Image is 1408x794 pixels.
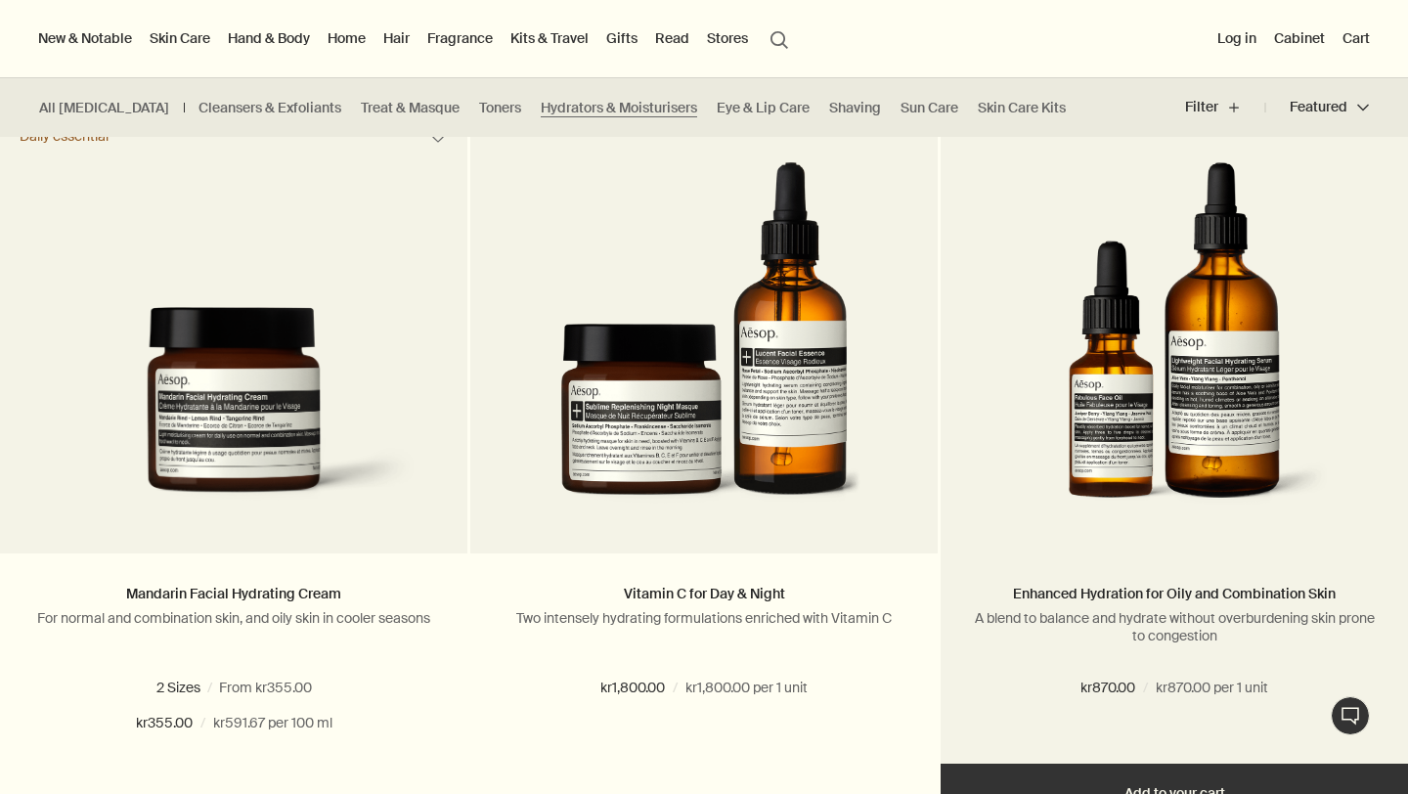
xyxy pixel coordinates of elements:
a: Eye & Lip Care [717,99,810,117]
button: Featured [1265,84,1369,131]
a: Lightweight Facial Hydrating Serum and Fabulous Face Oil [941,162,1408,553]
a: Shaving [829,99,881,117]
a: Cleansers & Exfoliants [198,99,341,117]
span: kr1,800.00 per 1 unit [685,677,808,700]
span: kr870.00 per 1 unit [1156,677,1268,700]
button: New & Notable [34,25,136,51]
a: Hair [379,25,414,51]
button: Filter [1185,84,1265,131]
img: Mandarin Facial Hydrating Cream in amber glass jar [29,307,438,524]
a: Hand & Body [224,25,314,51]
span: kr355.00 [136,712,193,735]
a: Sun Care [901,99,958,117]
a: All [MEDICAL_DATA] [39,99,169,117]
button: Open search [762,20,797,57]
button: Live Assistance [1331,696,1370,735]
a: Read [651,25,693,51]
a: Cabinet [1270,25,1329,51]
a: Mandarin Facial Hydrating Cream [126,585,341,602]
button: Cart [1339,25,1374,51]
span: / [1143,677,1148,700]
span: / [200,712,205,735]
a: Gifts [602,25,641,51]
p: For normal and combination skin, and oily skin in cooler seasons [29,609,438,627]
a: Treat & Masque [361,99,460,117]
span: kr1,800.00 [600,677,665,700]
span: 60 mL [169,679,220,696]
a: Enhanced Hydration for Oily and Combination Skin [1013,585,1336,602]
a: Skin Care Kits [978,99,1066,117]
a: Hydrators & Moisturisers [541,99,697,117]
a: Vitamin C for Day & Night: Lucent Facial Concentrate and Sublime Replenishing Night Masque [470,162,938,553]
a: Vitamin C for Day & Night [624,585,785,602]
p: A blend to balance and hydrate without overburdening skin prone to congestion [970,609,1379,644]
span: kr870.00 [1080,677,1135,700]
button: Log in [1213,25,1260,51]
a: Skin Care [146,25,214,51]
a: Home [324,25,370,51]
img: Vitamin C for Day & Night: Lucent Facial Concentrate and Sublime Replenishing Night Masque [545,162,863,524]
a: Toners [479,99,521,117]
span: kr591.67 per 100 ml [213,712,332,735]
img: Lightweight Facial Hydrating Serum and Fabulous Face Oil [1017,162,1331,524]
a: Fragrance [423,25,497,51]
a: Kits & Travel [506,25,593,51]
span: / [673,677,678,700]
button: Stores [703,25,752,51]
span: 120 mL [257,679,312,696]
p: Two intensely hydrating formulations enriched with Vitamin C [500,609,908,627]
